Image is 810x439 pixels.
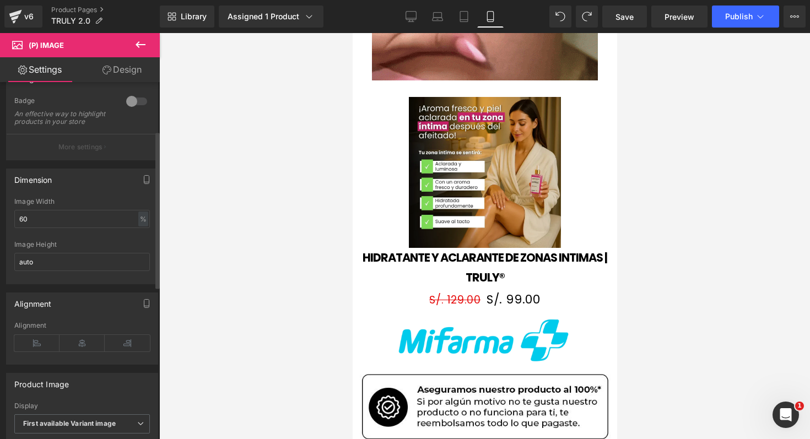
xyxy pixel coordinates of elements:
b: First available Variant image [23,419,116,427]
div: Display [14,402,150,410]
a: New Library [160,6,214,28]
button: Redo [576,6,598,28]
span: Preview [665,11,694,23]
a: HIDRATANTE Y ACLARANTE DE ZONAS INTIMAS | TRULY® [6,215,259,254]
img: HIDRATANTE Y ACLARANTE DE ZONAS INTIMAS | TRULY® [56,64,208,215]
iframe: Intercom live chat [773,402,799,428]
span: S/. 129.00 [77,259,128,274]
div: Alignment [14,322,150,329]
span: (P) Image [29,41,64,50]
div: Image Height [14,241,150,248]
a: Tablet [451,6,477,28]
div: Badge [14,68,39,83]
a: Mobile [477,6,504,28]
a: Laptop [424,6,451,28]
div: Image Width [14,198,150,205]
a: Design [82,57,162,82]
span: Library [181,12,207,21]
div: An effective way to highlight products in your store [14,110,114,126]
div: Dimension [14,169,52,185]
input: auto [14,253,150,271]
button: Publish [712,6,779,28]
span: TRULY 2.0 [51,17,90,25]
div: Badge [14,96,115,108]
div: % [138,212,148,226]
button: More settings [7,134,158,160]
span: 1 [795,402,804,410]
div: Assigned 1 Product [228,11,315,22]
input: auto [14,210,150,228]
p: More settings [58,142,102,152]
div: Alignment [14,293,52,308]
span: Publish [725,12,753,21]
button: Undo [549,6,571,28]
a: v6 [4,6,42,28]
button: More [784,6,806,28]
span: Save [615,11,634,23]
div: Product Image [14,373,69,389]
a: Desktop [398,6,424,28]
a: Product Pages [51,6,160,14]
span: S/. 99.00 [134,256,187,278]
div: v6 [22,9,36,24]
a: Preview [651,6,708,28]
